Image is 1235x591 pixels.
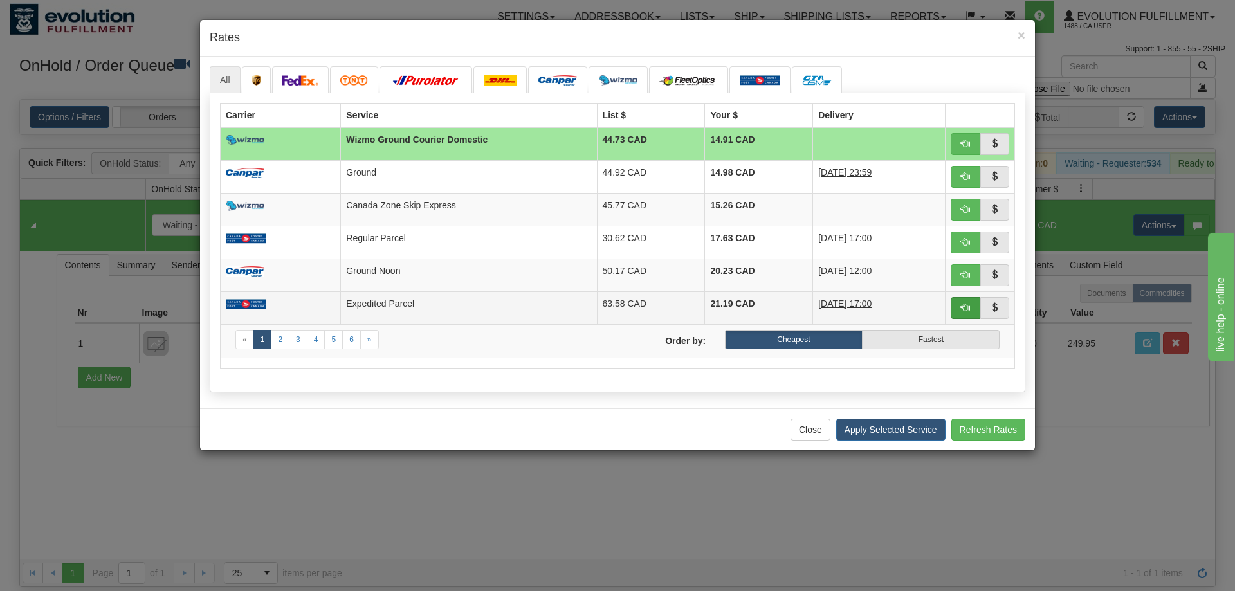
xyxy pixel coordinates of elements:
[484,75,517,86] img: dhl.png
[242,335,247,344] span: «
[705,103,813,127] th: Your $
[341,127,597,161] td: Wizmo Ground Courier Domestic
[235,330,254,349] a: Previous
[802,75,832,86] img: CarrierLogo_10191.png
[390,75,462,86] img: purolator.png
[951,419,1025,441] button: Refresh Rates
[813,291,946,324] td: 4 Days
[818,233,872,243] span: [DATE] 17:00
[226,266,264,277] img: campar.png
[341,103,597,127] th: Service
[740,75,780,86] img: Canada_post.png
[599,75,637,86] img: wizmo.png
[597,103,705,127] th: List $
[1018,28,1025,42] button: Close
[253,330,272,349] a: 1
[341,193,597,226] td: Canada Zone Skip Express
[617,330,715,347] label: Order by:
[705,291,813,324] td: 21.19 CAD
[360,330,379,349] a: Next
[597,291,705,324] td: 63.58 CAD
[705,160,813,193] td: 14.98 CAD
[324,330,343,349] a: 5
[210,66,241,93] a: All
[705,259,813,291] td: 20.23 CAD
[226,299,266,309] img: Canada_post.png
[307,330,325,349] a: 4
[597,127,705,161] td: 44.73 CAD
[813,226,946,259] td: 7 Days
[226,233,266,244] img: Canada_post.png
[836,419,946,441] button: Apply Selected Service
[342,330,361,349] a: 6
[252,75,261,86] img: ups.png
[597,193,705,226] td: 45.77 CAD
[659,75,718,86] img: CarrierLogo_10182.png
[226,201,264,211] img: wizmo.png
[221,103,341,127] th: Carrier
[725,330,862,349] label: Cheapest
[813,160,946,193] td: 5 Days
[597,160,705,193] td: 44.92 CAD
[813,103,946,127] th: Delivery
[341,291,597,324] td: Expedited Parcel
[341,259,597,291] td: Ground Noon
[818,167,872,177] span: [DATE] 23:59
[340,75,368,86] img: tnt.png
[282,75,318,86] img: FedEx.png
[341,160,597,193] td: Ground
[597,226,705,259] td: 30.62 CAD
[367,335,372,344] span: »
[597,259,705,291] td: 50.17 CAD
[210,30,1025,46] h4: Rates
[538,75,577,86] img: campar.png
[791,419,830,441] button: Close
[813,259,946,291] td: 5 Days
[226,135,264,145] img: wizmo.png
[818,298,872,309] span: [DATE] 17:00
[1205,230,1234,361] iframe: chat widget
[10,8,119,23] div: live help - online
[705,127,813,161] td: 14.91 CAD
[705,193,813,226] td: 15.26 CAD
[226,168,264,178] img: campar.png
[705,226,813,259] td: 17.63 CAD
[341,226,597,259] td: Regular Parcel
[289,330,307,349] a: 3
[271,330,289,349] a: 2
[1018,28,1025,42] span: ×
[818,266,872,276] span: [DATE] 12:00
[863,330,1000,349] label: Fastest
